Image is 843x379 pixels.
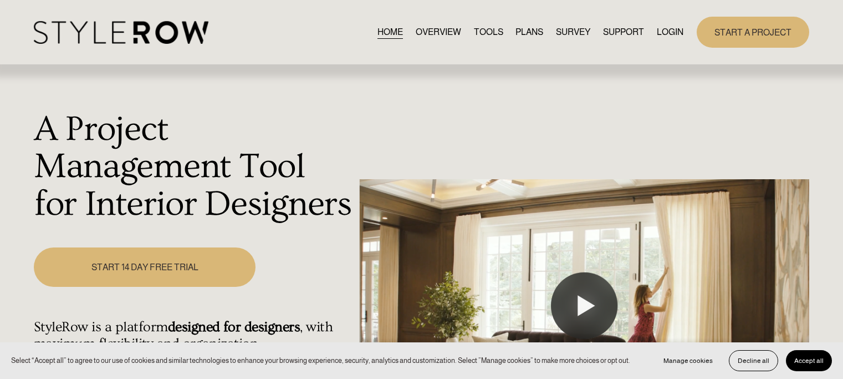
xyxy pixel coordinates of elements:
a: HOME [377,24,403,39]
a: START 14 DAY FREE TRIAL [34,247,256,287]
a: START A PROJECT [697,17,809,47]
span: Decline all [738,357,769,365]
strong: designed for designers [168,319,300,335]
p: Select “Accept all” to agree to our use of cookies and similar technologies to enhance your brows... [11,355,630,366]
h4: StyleRow is a platform , with maximum flexibility and organization. [34,319,354,352]
a: TOOLS [474,24,503,39]
h1: A Project Management Tool for Interior Designers [34,111,354,224]
a: PLANS [515,24,543,39]
button: Play [551,272,617,339]
button: Decline all [729,350,778,371]
a: folder dropdown [603,24,644,39]
img: StyleRow [34,21,208,44]
button: Manage cookies [655,350,721,371]
span: Manage cookies [663,357,713,365]
a: LOGIN [657,24,683,39]
span: SUPPORT [603,26,644,39]
a: OVERVIEW [416,24,461,39]
span: Accept all [794,357,824,365]
a: SURVEY [556,24,590,39]
button: Accept all [786,350,832,371]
